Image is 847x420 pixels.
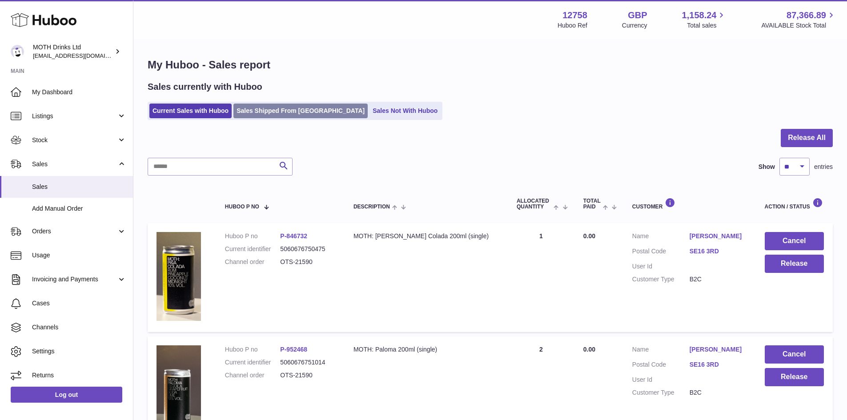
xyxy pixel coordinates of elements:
[225,258,281,266] dt: Channel order
[632,345,690,356] dt: Name
[687,21,727,30] span: Total sales
[682,9,727,30] a: 1,158.24 Total sales
[32,323,126,332] span: Channels
[765,255,824,273] button: Release
[583,346,595,353] span: 0.00
[690,232,747,240] a: [PERSON_NAME]
[32,347,126,356] span: Settings
[562,9,587,21] strong: 12758
[628,9,647,21] strong: GBP
[508,223,574,332] td: 1
[682,9,717,21] span: 1,158.24
[787,9,826,21] span: 87,366.89
[33,52,131,59] span: [EMAIL_ADDRESS][DOMAIN_NAME]
[280,371,336,380] dd: OTS-21590
[225,245,281,253] dt: Current identifier
[632,360,690,371] dt: Postal Code
[33,43,113,60] div: MOTH Drinks Ltd
[632,388,690,397] dt: Customer Type
[225,204,259,210] span: Huboo P no
[761,9,836,30] a: 87,366.89 AVAILABLE Stock Total
[765,345,824,364] button: Cancel
[225,358,281,367] dt: Current identifier
[280,346,307,353] a: P-952468
[761,21,836,30] span: AVAILABLE Stock Total
[149,104,232,118] a: Current Sales with Huboo
[353,204,390,210] span: Description
[157,232,201,321] img: 127581729091396.png
[148,81,262,93] h2: Sales currently with Huboo
[32,88,126,96] span: My Dashboard
[11,45,24,58] img: internalAdmin-12758@internal.huboo.com
[814,163,833,171] span: entries
[225,371,281,380] dt: Channel order
[690,275,747,284] dd: B2C
[632,232,690,243] dt: Name
[280,232,307,240] a: P-846732
[632,275,690,284] dt: Customer Type
[622,21,647,30] div: Currency
[32,183,126,191] span: Sales
[765,368,824,386] button: Release
[32,371,126,380] span: Returns
[32,251,126,260] span: Usage
[558,21,587,30] div: Huboo Ref
[280,258,336,266] dd: OTS-21590
[32,299,126,308] span: Cases
[781,129,833,147] button: Release All
[353,232,499,240] div: MOTH: [PERSON_NAME] Colada 200ml (single)
[32,227,117,236] span: Orders
[280,245,336,253] dd: 5060676750475
[369,104,441,118] a: Sales Not With Huboo
[632,262,690,271] dt: User Id
[11,387,122,403] a: Log out
[632,198,747,210] div: Customer
[225,345,281,354] dt: Huboo P no
[759,163,775,171] label: Show
[765,232,824,250] button: Cancel
[280,358,336,367] dd: 5060676751014
[32,204,126,213] span: Add Manual Order
[225,232,281,240] dt: Huboo P no
[353,345,499,354] div: MOTH: Paloma 200ml (single)
[32,112,117,120] span: Listings
[32,275,117,284] span: Invoicing and Payments
[583,198,601,210] span: Total paid
[632,376,690,384] dt: User Id
[690,360,747,369] a: SE16 3RD
[690,345,747,354] a: [PERSON_NAME]
[32,160,117,168] span: Sales
[233,104,368,118] a: Sales Shipped From [GEOGRAPHIC_DATA]
[148,58,833,72] h1: My Huboo - Sales report
[517,198,552,210] span: ALLOCATED Quantity
[765,198,824,210] div: Action / Status
[583,232,595,240] span: 0.00
[690,388,747,397] dd: B2C
[690,247,747,256] a: SE16 3RD
[632,247,690,258] dt: Postal Code
[32,136,117,144] span: Stock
